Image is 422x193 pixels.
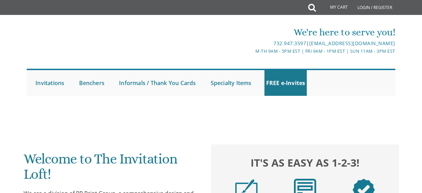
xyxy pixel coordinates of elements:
a: [EMAIL_ADDRESS][DOMAIN_NAME] [309,40,395,47]
h2: It's as easy as 1-2-3! [217,155,393,170]
a: My Cart [315,1,353,15]
div: We're here to serve you! [150,25,395,39]
a: Invitations [34,70,66,96]
a: Specialty Items [209,70,253,96]
div: M-Th 9am - 5pm EST | Fri 9am - 1pm EST | Sun 11am - 3pm EST [150,48,395,55]
a: Benchers [77,70,107,96]
div: | [150,39,395,48]
h1: Welcome to The Invitation Loft! [24,151,200,187]
a: FREE e-Invites [264,70,307,96]
a: 732.947.3597 [273,40,306,47]
a: Informals / Thank You Cards [117,70,197,96]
